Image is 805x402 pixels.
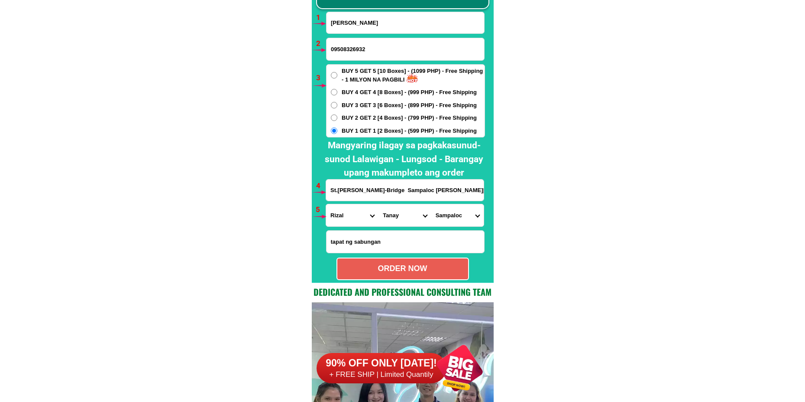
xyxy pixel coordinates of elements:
[327,231,484,253] input: Input LANDMARKOFLOCATION
[316,38,326,49] h6: 2
[316,72,326,84] h6: 3
[331,72,337,78] input: BUY 5 GET 5 [10 Boxes] - (1099 PHP) - Free Shipping - 1 MILYON NA PAGBILI
[342,67,485,84] span: BUY 5 GET 5 [10 Boxes] - (1099 PHP) - Free Shipping - 1 MILYON NA PAGBILI
[316,12,326,23] h6: 1
[342,88,477,97] span: BUY 4 GET 4 [8 Boxes] - (999 PHP) - Free Shipping
[331,127,337,134] input: BUY 1 GET 1 [2 Boxes] - (599 PHP) - Free Shipping
[319,139,489,180] h2: Mangyaring ilagay sa pagkakasunud-sunod Lalawigan - Lungsod - Barangay upang makumpleto ang order
[326,204,378,226] select: Select province
[337,263,468,275] div: ORDER NOW
[312,285,494,298] h2: Dedicated and professional consulting team
[316,180,326,192] h6: 4
[327,12,484,33] input: Input full_name
[431,204,484,226] select: Select commune
[331,102,337,108] input: BUY 3 GET 3 [6 Boxes] - (899 PHP) - Free Shipping
[327,38,484,60] input: Input phone_number
[331,114,337,121] input: BUY 2 GET 2 [4 Boxes] - (799 PHP) - Free Shipping
[331,89,337,95] input: BUY 4 GET 4 [8 Boxes] - (999 PHP) - Free Shipping
[342,114,477,122] span: BUY 2 GET 2 [4 Boxes] - (799 PHP) - Free Shipping
[316,204,326,216] h6: 5
[378,204,431,226] select: Select district
[326,180,484,201] input: Input address
[342,101,477,110] span: BUY 3 GET 3 [6 Boxes] - (899 PHP) - Free Shipping
[317,357,446,370] h6: 90% OFF ONLY [DATE]!
[342,127,477,135] span: BUY 1 GET 1 [2 Boxes] - (599 PHP) - Free Shipping
[317,370,446,379] h6: + FREE SHIP | Limited Quantily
